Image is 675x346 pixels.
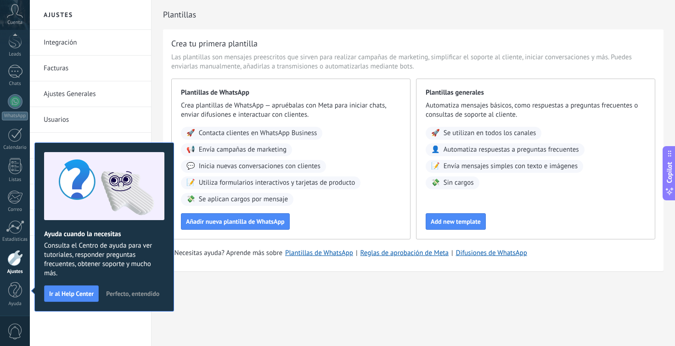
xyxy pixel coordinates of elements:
span: Inicia nuevas conversaciones con clientes [199,162,321,171]
span: 🚀 [431,129,440,138]
div: Correo [2,207,28,213]
span: 👤 [431,145,440,154]
div: Leads [2,51,28,57]
span: Sin cargos [444,178,474,187]
span: Automatiza mensajes básicos, como respuestas a preguntas frecuentes o consultas de soporte al cli... [426,101,646,119]
span: Utiliza formularios interactivos y tarjetas de producto [199,178,355,187]
a: Facturas [44,56,142,81]
span: Cuenta [7,20,22,26]
a: Reglas de aprobación de Meta [360,249,449,257]
span: Se utilizan en todos los canales [444,129,536,138]
span: Add new template [431,218,481,225]
span: 📝 [186,178,195,187]
span: Automatiza respuestas a preguntas frecuentes [444,145,579,154]
span: 🚀 [186,129,195,138]
span: Plantillas de WhatsApp [181,88,401,97]
a: Plantillas de WhatsApp [285,249,353,257]
span: Envía campañas de marketing [199,145,287,154]
span: Añadir nueva plantilla de WhatsApp [186,218,285,225]
span: Contacta clientes en WhatsApp Business [199,129,317,138]
li: Plantillas [30,133,151,159]
span: 💬 [186,162,195,171]
span: Consulta el Centro de ayuda para ver tutoriales, responder preguntas frecuentes, obtener soporte ... [44,241,164,278]
span: 💸 [431,178,440,187]
span: 📝 [431,162,440,171]
h2: Ayuda cuando la necesitas [44,230,164,238]
h3: Crea tu primera plantilla [171,38,258,49]
span: 💸 [186,195,195,204]
span: 📢 [186,145,195,154]
a: Integración [44,30,142,56]
a: Difusiones de WhatsApp [456,249,527,257]
h2: Plantillas [163,6,664,24]
li: Integración [30,30,151,56]
a: Plantillas [44,133,142,159]
span: Crea plantillas de WhatsApp — apruébalas con Meta para iniciar chats, enviar difusiones e interac... [181,101,401,119]
button: Añadir nueva plantilla de WhatsApp [181,213,290,230]
li: Usuarios [30,107,151,133]
a: Ajustes Generales [44,81,142,107]
div: Listas [2,177,28,183]
span: Perfecto, entendido [106,290,159,297]
li: Facturas [30,56,151,81]
div: Ayuda [2,301,28,307]
span: Las plantillas son mensajes preescritos que sirven para realizar campañas de marketing, simplific... [171,53,655,71]
button: Perfecto, entendido [102,287,163,301]
span: Plantillas generales [426,88,646,97]
div: Estadísticas [2,237,28,243]
div: Ajustes [2,269,28,275]
div: Calendario [2,145,28,151]
span: ¿Necesitas ayuda? Aprende más sobre [171,249,282,258]
a: Usuarios [44,107,142,133]
span: Se aplican cargos por mensaje [199,195,288,204]
div: WhatsApp [2,112,28,120]
div: | | [171,249,655,258]
span: Envía mensajes simples con texto e imágenes [444,162,578,171]
span: Ir al Help Center [49,290,94,297]
li: Ajustes Generales [30,81,151,107]
div: Chats [2,81,28,87]
button: Ir al Help Center [44,285,99,302]
button: Add new template [426,213,486,230]
span: Copilot [665,162,674,183]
